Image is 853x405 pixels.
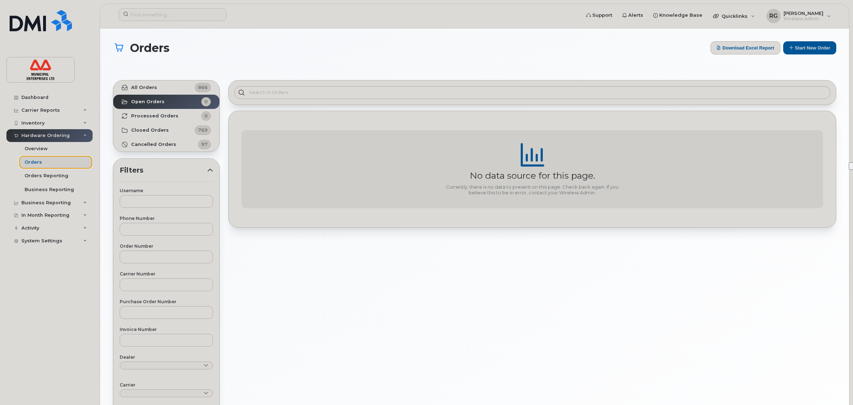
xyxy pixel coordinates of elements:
[198,127,208,133] span: 769
[131,99,165,105] strong: Open Orders
[120,189,213,193] label: Username
[204,112,208,119] span: 0
[120,300,213,304] label: Purchase Order Number
[120,355,213,359] label: Dealer
[443,184,621,195] div: Currently, there is no data to present on this page. Check back again. If you believe this to be ...
[198,84,208,91] span: 866
[131,113,178,119] strong: Processed Orders
[113,123,219,137] a: Closed Orders769
[131,127,169,133] strong: Closed Orders
[120,165,207,175] span: Filters
[131,142,176,147] strong: Cancelled Orders
[201,141,208,148] span: 97
[120,383,213,387] label: Carrier
[470,170,595,181] div: No data source for this page.
[113,109,219,123] a: Processed Orders0
[113,95,219,109] a: Open Orders0
[204,98,208,105] span: 0
[113,137,219,152] a: Cancelled Orders97
[711,41,780,54] button: Download Excel Report
[120,216,213,221] label: Phone Number
[234,86,830,99] input: Search in orders
[113,80,219,95] a: All Orders866
[120,327,213,332] label: Invoice Number
[130,42,170,54] span: Orders
[131,85,157,90] strong: All Orders
[120,272,213,276] label: Carrier Number
[783,41,836,54] button: Start New Order
[120,244,213,248] label: Order Number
